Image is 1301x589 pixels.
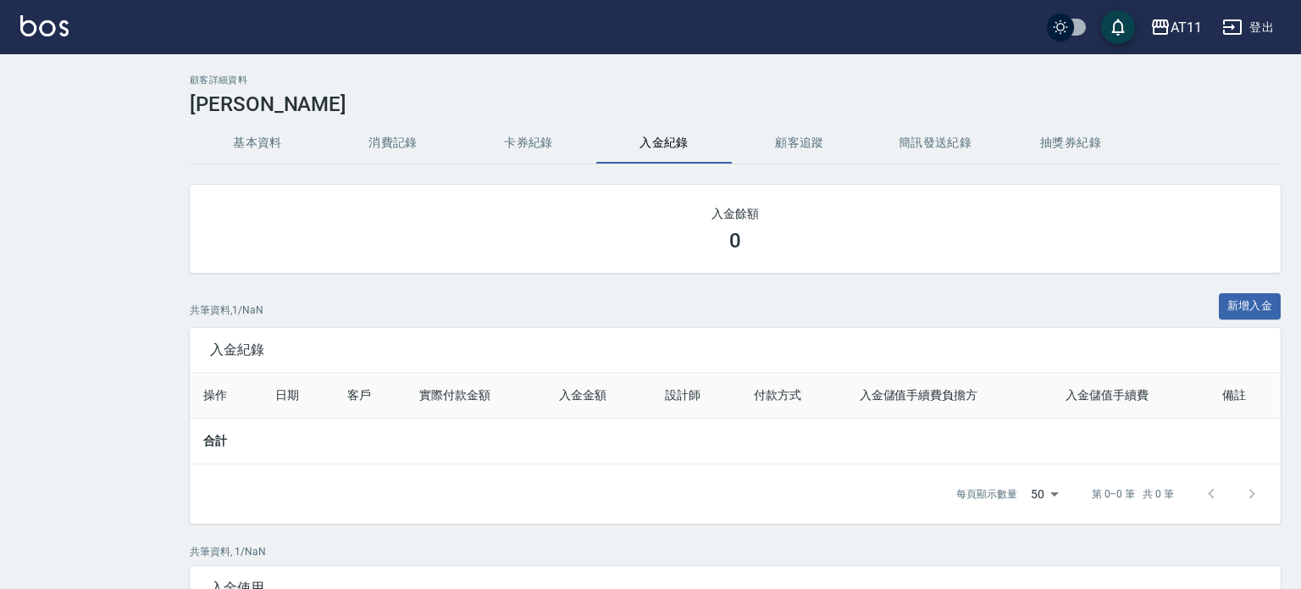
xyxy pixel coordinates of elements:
[846,373,1053,419] th: 入金儲值手續費負擔方
[1215,12,1281,43] button: 登出
[1209,373,1281,419] th: 備註
[190,123,325,164] button: 基本資料
[461,123,596,164] button: 卡券紀錄
[20,15,69,36] img: Logo
[190,418,262,464] td: 合計
[406,373,545,419] th: 實際付款金額
[190,544,1281,559] p: 共 筆資料, 1 / NaN
[956,486,1017,502] p: 每頁顯示數量
[210,342,1260,358] span: 入金紀錄
[1219,293,1282,320] button: 新增入金
[867,123,1003,164] button: 簡訊發送紀錄
[1003,123,1138,164] button: 抽獎券紀錄
[1101,10,1135,44] button: save
[545,373,651,419] th: 入金金額
[190,92,1281,116] h3: [PERSON_NAME]
[1052,373,1208,419] th: 入金儲值手續費
[190,303,263,318] p: 共 筆資料, 1 / NaN
[334,373,406,419] th: 客戶
[732,123,867,164] button: 顧客追蹤
[596,123,732,164] button: 入金紀錄
[1171,17,1202,38] div: AT11
[729,229,741,253] h3: 0
[325,123,461,164] button: 消費記錄
[740,373,846,419] th: 付款方式
[262,373,334,419] th: 日期
[210,205,1260,222] h2: 入金餘額
[1092,486,1174,502] p: 第 0–0 筆 共 0 筆
[1143,10,1209,45] button: AT11
[1024,471,1065,517] div: 50
[190,75,1281,86] h2: 顧客詳細資料
[190,373,262,419] th: 操作
[651,373,740,419] th: 設計師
